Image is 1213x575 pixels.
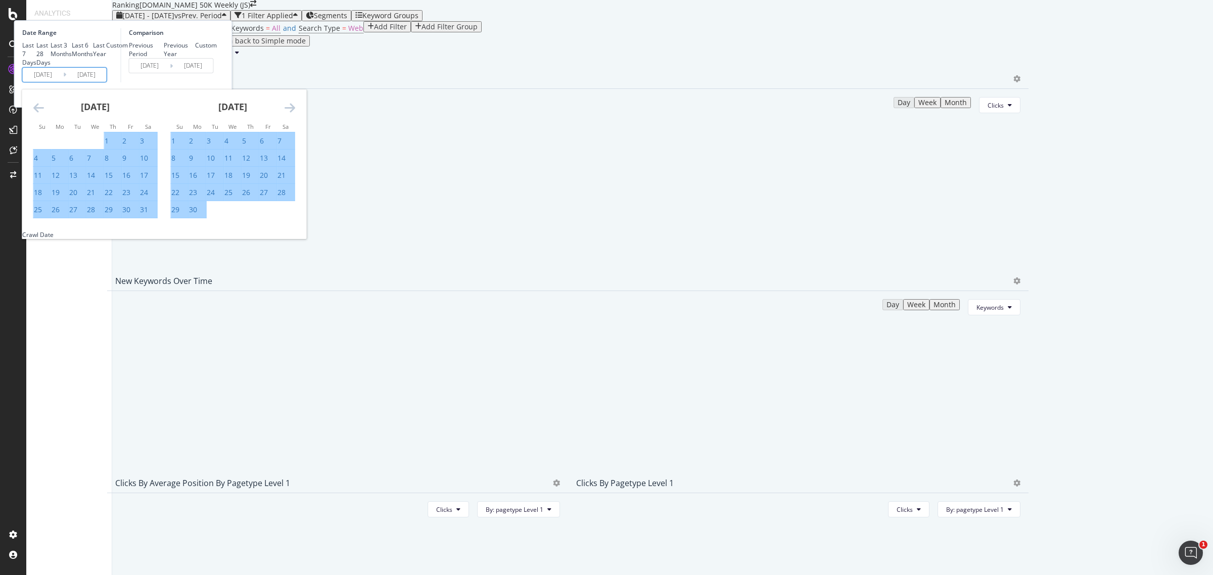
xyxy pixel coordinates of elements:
[122,132,139,150] td: Selected. Friday, May 2, 2025
[907,301,925,309] div: Week
[206,184,224,201] td: Selected. Tuesday, June 24, 2025
[129,41,164,58] div: Previous Period
[22,41,36,67] div: Last 7 Days
[242,12,293,20] div: 1 Filter Applied
[33,167,51,184] td: Selected. Sunday, May 11, 2025
[122,184,139,201] td: Selected. Friday, May 23, 2025
[265,123,271,130] small: Fr
[22,230,54,239] div: Crawl Date
[106,41,128,50] div: Custom
[224,132,242,150] td: Selected. Wednesday, June 4, 2025
[140,153,148,163] div: 10
[176,123,183,130] small: Su
[486,505,543,514] span: By: pagetype Level 1
[207,35,310,46] button: Switch back to Simple mode
[918,99,937,107] div: Week
[104,201,122,218] td: Selected. Thursday, May 29, 2025
[34,8,104,18] div: Analytics
[979,97,1020,113] button: Clicks
[51,41,72,58] div: Last 3 Months
[189,136,193,146] div: 2
[174,11,222,20] span: vs Prev. Period
[189,132,206,150] td: Selected. Monday, June 2, 2025
[247,123,254,130] small: Th
[894,97,914,108] button: Day
[171,136,175,146] div: 1
[104,184,122,201] td: Selected. Thursday, May 22, 2025
[228,123,237,130] small: We
[941,97,971,108] button: Month
[69,150,86,167] td: Selected. Tuesday, May 6, 2025
[34,205,42,215] div: 25
[52,187,60,198] div: 19
[242,167,259,184] td: Selected. Thursday, June 19, 2025
[374,23,407,31] div: Add Filter
[230,10,302,21] button: 1 Filter Applied
[362,12,418,20] div: Keyword Groups
[212,123,218,130] small: Tu
[122,205,130,215] div: 30
[122,11,174,20] span: [DATE] - [DATE]
[171,167,189,184] td: Selected. Sunday, June 15, 2025
[189,170,197,180] div: 16
[34,170,42,180] div: 11
[171,201,189,218] td: Selected. Sunday, June 29, 2025
[283,23,296,33] span: and
[51,167,69,184] td: Selected. Monday, May 12, 2025
[277,187,286,198] div: 28
[34,153,38,163] div: 4
[145,123,151,130] small: Sa
[52,205,60,215] div: 26
[938,501,1020,517] button: By: pagetype Level 1
[122,201,139,218] td: Selected. Friday, May 30, 2025
[36,41,51,67] div: Last 28 Days
[342,23,346,33] span: =
[934,301,956,309] div: Month
[105,153,109,163] div: 8
[122,136,126,146] div: 2
[195,41,217,50] div: Custom
[33,102,44,114] div: Move backward to switch to the previous month.
[882,299,903,310] button: Day
[139,150,157,167] td: Selected. Saturday, May 10, 2025
[189,167,206,184] td: Selected. Monday, June 16, 2025
[139,132,157,150] td: Selected. Saturday, May 3, 2025
[1199,541,1207,549] span: 1
[277,132,295,150] td: Selected. Saturday, June 7, 2025
[206,132,224,150] td: Selected. Tuesday, June 3, 2025
[74,123,81,130] small: Tu
[105,170,113,180] div: 15
[224,153,232,163] div: 11
[363,21,411,32] button: Add Filter
[277,167,295,184] td: Selected. Saturday, June 21, 2025
[897,505,913,514] span: Clicks
[348,23,363,33] span: Web
[110,123,116,130] small: Th
[314,11,347,20] span: Segments
[139,184,157,201] td: Selected. Saturday, May 24, 2025
[207,136,211,146] div: 3
[69,187,77,198] div: 20
[260,136,264,146] div: 6
[207,187,215,198] div: 24
[69,184,86,201] td: Selected. Tuesday, May 20, 2025
[140,136,144,146] div: 3
[86,150,104,167] td: Selected. Wednesday, May 7, 2025
[122,150,139,167] td: Selected. Friday, May 9, 2025
[173,59,213,73] input: End Date
[211,37,306,45] div: Switch back to Simple mode
[224,136,228,146] div: 4
[72,41,93,58] div: Last 6 Months
[93,41,106,58] div: Last Year
[66,68,107,82] input: End Date
[122,153,126,163] div: 9
[171,170,179,180] div: 15
[302,10,351,21] button: Segments
[914,97,941,108] button: Week
[277,153,286,163] div: 14
[139,201,157,218] td: Selected. Saturday, May 31, 2025
[22,89,306,230] div: Calendar
[139,167,157,184] td: Selected. Saturday, May 17, 2025
[22,28,118,37] div: Date Range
